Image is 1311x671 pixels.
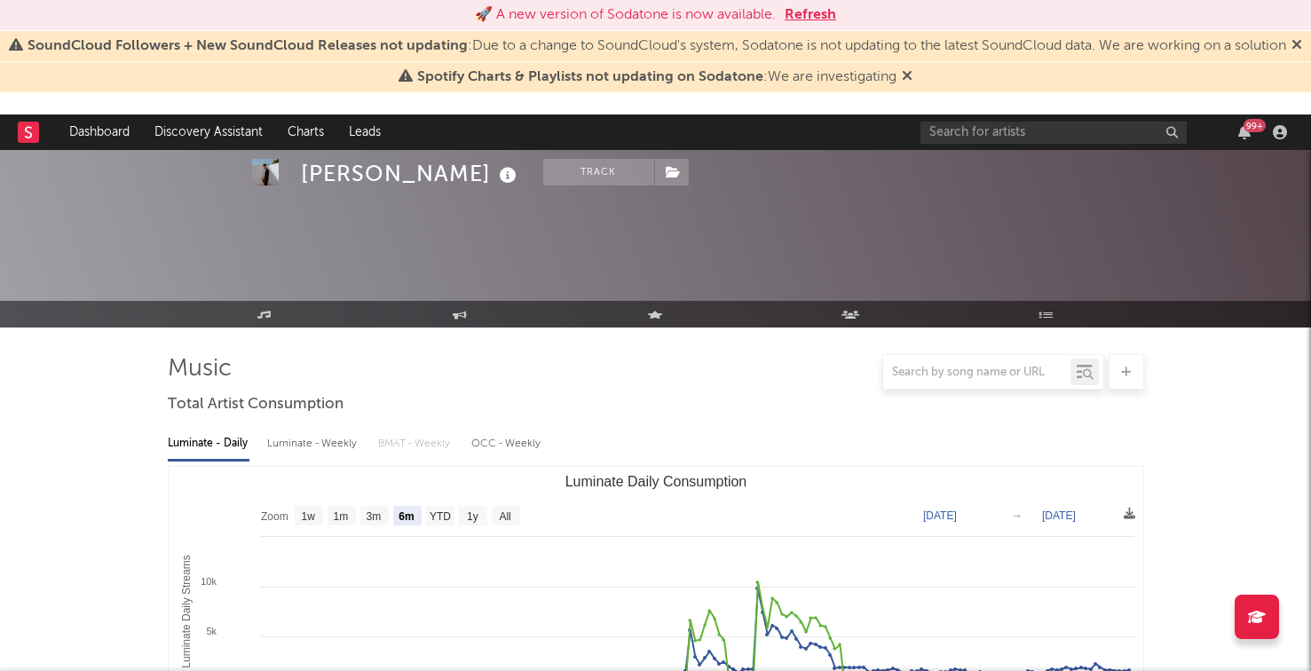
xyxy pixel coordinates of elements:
div: 99 + [1244,119,1266,132]
text: All [499,510,510,523]
span: SoundCloud Followers + New SoundCloud Releases not updating [28,39,468,53]
text: 10k [201,576,217,587]
a: Discovery Assistant [142,114,275,150]
div: OCC - Weekly [471,429,542,459]
text: 1w [301,510,315,523]
text: 5k [206,626,217,636]
span: Dismiss [902,70,912,84]
text: Zoom [261,510,288,523]
input: Search for artists [920,122,1187,144]
a: Leads [336,114,393,150]
div: 🚀 A new version of Sodatone is now available. [475,4,776,26]
div: [PERSON_NAME] [301,159,521,188]
span: : Due to a change to SoundCloud's system, Sodatone is not updating to the latest SoundCloud data.... [28,39,1286,53]
a: Charts [275,114,336,150]
button: Refresh [785,4,836,26]
text: 3m [366,510,381,523]
div: Luminate - Weekly [267,429,360,459]
span: Dismiss [1291,39,1302,53]
div: Luminate - Daily [168,429,249,459]
a: Dashboard [57,114,142,150]
text: Luminate Daily Consumption [565,474,746,489]
span: Spotify Charts & Playlists not updating on Sodatone [417,70,763,84]
text: [DATE] [1042,509,1076,522]
span: Total Artist Consumption [168,394,344,415]
input: Search by song name or URL [883,366,1070,380]
text: 1m [333,510,348,523]
span: : We are investigating [417,70,896,84]
text: 6m [399,510,414,523]
text: YTD [429,510,450,523]
button: 99+ [1238,125,1251,139]
text: [DATE] [923,509,957,522]
text: Luminate Daily Streams [179,555,192,667]
button: Track [543,159,654,186]
text: 1y [467,510,478,523]
text: → [1012,509,1023,522]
